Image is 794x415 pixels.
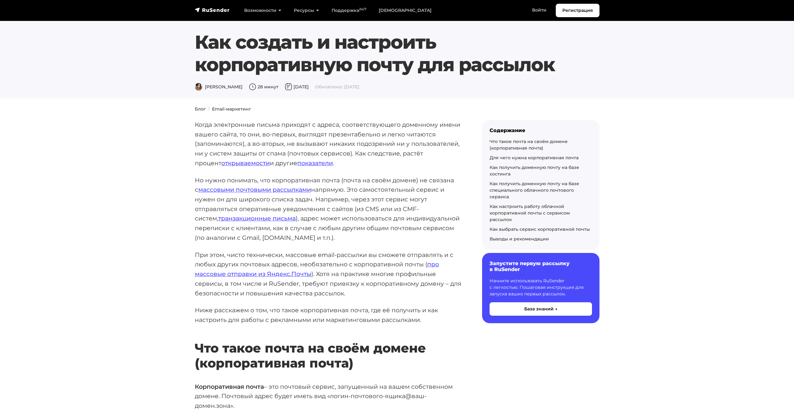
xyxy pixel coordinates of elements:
[191,106,603,112] nav: breadcrumb
[218,215,296,222] a: транзакционные письма
[315,84,359,90] span: Обновлено: [DATE]
[490,302,592,316] button: База знаний →
[195,175,462,243] p: Но нужно понимать, что корпоративная почта (почта на своём домене) не связана с напрямую. Это сам...
[490,181,579,200] a: Как получить доменную почту на базе специального облачного почтового сервиса
[490,165,579,177] a: Как получить доменную почту на базе хостинга
[490,155,579,161] a: Для чего нужна корпоративная почта
[249,84,279,90] span: 28 минут
[556,4,599,17] a: Регистрация
[195,106,206,112] a: Блог
[195,250,462,298] p: При этом, чисто технически, массовые email-рассылки вы сможете отправлять и с любых других почтов...
[482,253,599,323] a: Запустите первую рассылку в RuSender Начните использовать RuSender с легкостью. Пошаговая инструк...
[195,383,264,390] strong: Корпоративная почта
[195,7,230,13] img: RuSender
[195,31,565,76] h1: Как создать и настроить корпоративную почту для рассылок
[490,278,592,297] p: Начните использовать RuSender с легкостью. Пошаговая инструкция для запуска ваших первых рассылок.
[238,4,288,17] a: Возможности
[372,4,438,17] a: [DEMOGRAPHIC_DATA]
[359,7,366,11] sup: 24/7
[490,204,570,222] a: Как настроить работу облачной корпоративной почты с сервисом рассылок
[285,84,309,90] span: [DATE]
[285,83,292,91] img: Дата публикации
[490,260,592,272] h6: Запустите первую рассылку в RuSender
[490,236,549,242] a: Выводы и рекомендации
[195,305,462,324] p: Ниже расскажем о том, что такое корпоративная почта, где её получить и как настроить для работы с...
[198,186,311,193] a: массовыми почтовыми рассылками
[195,322,462,371] h2: Что такое почта на своём домене (корпоративная почта)
[221,159,270,167] a: открываемости
[490,127,592,133] div: Содержание
[288,4,325,17] a: Ресурсы
[490,226,590,232] a: Как выбрать сервис корпоративной почты
[206,106,251,112] li: Email-маркетинг
[195,382,462,411] p: – это почтовый сервис, запущенный на вашем собственном домене. Почтовый адрес будет иметь вид «ло...
[195,120,462,168] p: Когда электронные письма приходят с адреса, соответствующего доменному имени вашего сайта, то они...
[297,159,333,167] a: показатели
[490,139,568,151] a: Что такое почта на своём домене (корпоративная почта)
[526,4,553,17] a: Войти
[195,84,243,90] span: [PERSON_NAME]
[249,83,256,91] img: Время чтения
[325,4,372,17] a: Поддержка24/7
